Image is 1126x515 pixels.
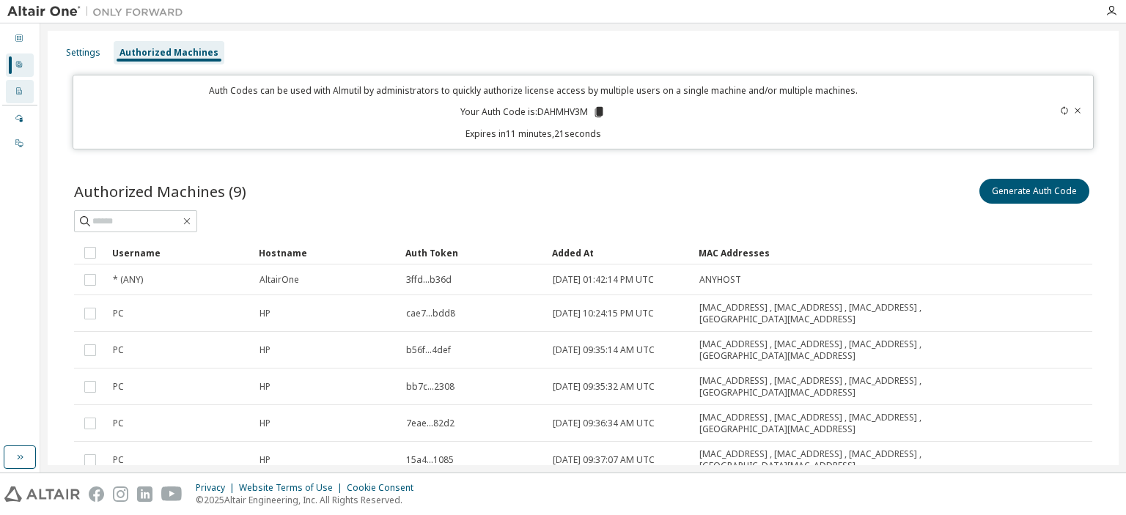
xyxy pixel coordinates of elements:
[260,344,271,356] span: HP
[406,381,455,393] span: bb7c...2308
[405,241,540,264] div: Auth Token
[137,486,152,502] img: linkedin.svg
[260,274,299,286] span: AltairOne
[699,448,938,472] span: [MAC_ADDRESS] , [MAC_ADDRESS] , [MAC_ADDRESS] , [GEOGRAPHIC_DATA][MAC_ADDRESS]
[113,486,128,502] img: instagram.svg
[699,241,938,264] div: MAC Addresses
[239,482,347,494] div: Website Terms of Use
[113,454,124,466] span: PC
[6,107,34,130] div: Managed
[260,418,271,429] span: HP
[260,381,271,393] span: HP
[260,454,271,466] span: HP
[699,375,938,399] span: [MAC_ADDRESS] , [MAC_ADDRESS] , [MAC_ADDRESS] , [GEOGRAPHIC_DATA][MAC_ADDRESS]
[553,418,655,429] span: [DATE] 09:36:34 AM UTC
[699,412,938,435] span: [MAC_ADDRESS] , [MAC_ADDRESS] , [MAC_ADDRESS] , [GEOGRAPHIC_DATA][MAC_ADDRESS]
[553,381,655,393] span: [DATE] 09:35:32 AM UTC
[196,482,239,494] div: Privacy
[979,179,1089,204] button: Generate Auth Code
[161,486,183,502] img: youtube.svg
[82,84,985,97] p: Auth Codes can be used with Almutil by administrators to quickly authorize license access by mult...
[699,274,741,286] span: ANYHOST
[260,308,271,319] span: HP
[66,47,100,59] div: Settings
[113,381,124,393] span: PC
[89,486,104,502] img: facebook.svg
[4,486,80,502] img: altair_logo.svg
[119,47,218,59] div: Authorized Machines
[553,308,654,319] span: [DATE] 10:24:15 PM UTC
[552,241,687,264] div: Added At
[112,241,247,264] div: Username
[406,274,452,286] span: 3ffd...b36d
[259,241,394,264] div: Hostname
[406,344,451,356] span: b56f...4def
[113,344,124,356] span: PC
[113,418,124,429] span: PC
[6,53,34,77] div: User Profile
[74,181,246,201] span: Authorized Machines (9)
[113,274,143,286] span: * (ANY)
[460,105,606,119] p: Your Auth Code is: DAHMHV3M
[347,482,422,494] div: Cookie Consent
[6,27,34,51] div: Dashboard
[699,302,938,325] span: [MAC_ADDRESS] , [MAC_ADDRESS] , [MAC_ADDRESS] , [GEOGRAPHIC_DATA][MAC_ADDRESS]
[406,308,455,319] span: cae7...bdd8
[82,127,985,140] p: Expires in 11 minutes, 21 seconds
[406,454,454,466] span: 15a4...1085
[553,274,654,286] span: [DATE] 01:42:14 PM UTC
[7,4,191,19] img: Altair One
[406,418,455,429] span: 7eae...82d2
[699,338,938,362] span: [MAC_ADDRESS] , [MAC_ADDRESS] , [MAC_ADDRESS] , [GEOGRAPHIC_DATA][MAC_ADDRESS]
[113,308,124,319] span: PC
[553,454,655,466] span: [DATE] 09:37:07 AM UTC
[6,80,34,103] div: Company Profile
[553,344,655,356] span: [DATE] 09:35:14 AM UTC
[6,132,34,155] div: On Prem
[196,494,422,506] p: © 2025 Altair Engineering, Inc. All Rights Reserved.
